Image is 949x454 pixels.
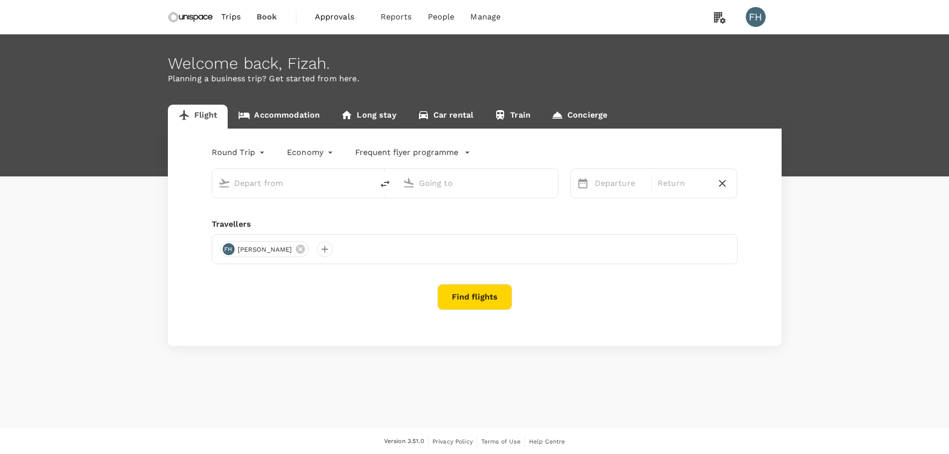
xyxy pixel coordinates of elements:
div: Welcome back , Fizah . [168,54,782,73]
a: Concierge [541,105,618,129]
a: Help Centre [529,436,565,447]
a: Privacy Policy [432,436,473,447]
div: Economy [287,145,335,160]
span: People [428,11,455,23]
input: Going to [419,175,537,191]
span: Approvals [315,11,365,23]
span: Help Centre [529,438,565,445]
img: Unispace [168,6,214,28]
span: Trips [221,11,241,23]
a: Flight [168,105,228,129]
button: Find flights [437,284,512,310]
span: [PERSON_NAME] [232,245,298,255]
p: Frequent flyer programme [355,147,458,158]
button: delete [373,172,397,196]
button: Open [551,182,553,184]
input: Depart from [234,175,352,191]
a: Car rental [407,105,484,129]
p: Planning a business trip? Get started from here. [168,73,782,85]
div: FH [746,7,766,27]
button: Open [366,182,368,184]
span: Terms of Use [481,438,521,445]
a: Accommodation [228,105,330,129]
div: FH[PERSON_NAME] [220,241,309,257]
a: Terms of Use [481,436,521,447]
div: FH [223,243,235,255]
div: Round Trip [212,145,268,160]
p: Return [658,177,708,189]
p: Departure [595,177,645,189]
span: Manage [470,11,501,23]
button: Frequent flyer programme [355,147,470,158]
span: Version 3.51.0 [384,437,424,447]
div: Travellers [212,218,738,230]
a: Long stay [330,105,407,129]
span: Book [257,11,277,23]
span: Reports [381,11,412,23]
a: Train [484,105,541,129]
span: Privacy Policy [432,438,473,445]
